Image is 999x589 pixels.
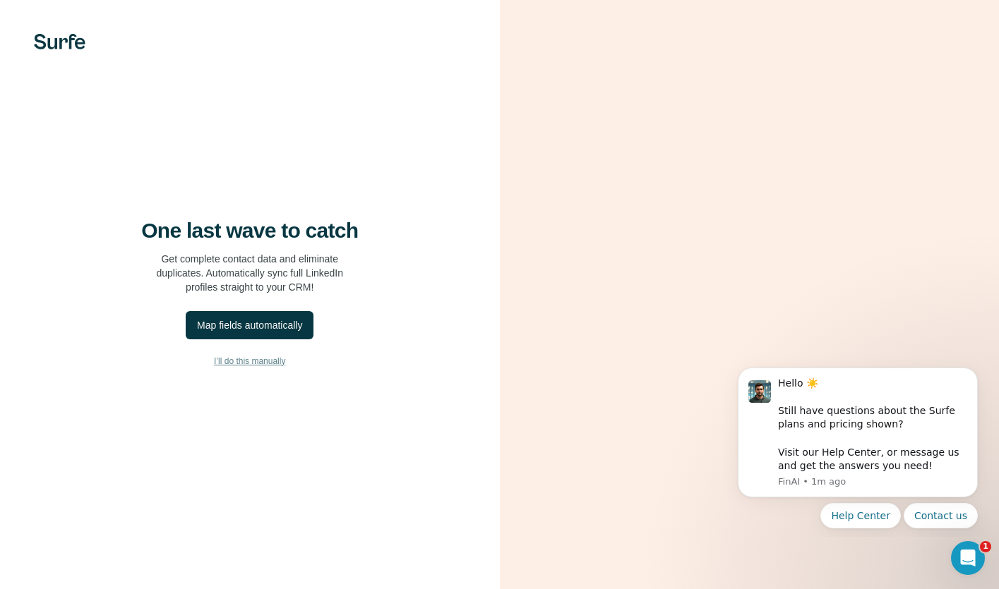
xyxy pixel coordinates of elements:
[214,355,285,368] span: I’ll do this manually
[717,355,999,537] iframe: Intercom notifications message
[28,351,472,372] button: I’ll do this manually
[197,318,302,332] div: Map fields automatically
[980,541,991,552] span: 1
[34,34,85,49] img: Surfe's logo
[156,252,343,294] p: Get complete contact data and eliminate duplicates. Automatically sync full LinkedIn profiles str...
[141,218,358,243] h4: One last wave to catch
[951,541,985,575] iframe: Intercom live chat
[186,311,313,339] button: Map fields automatically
